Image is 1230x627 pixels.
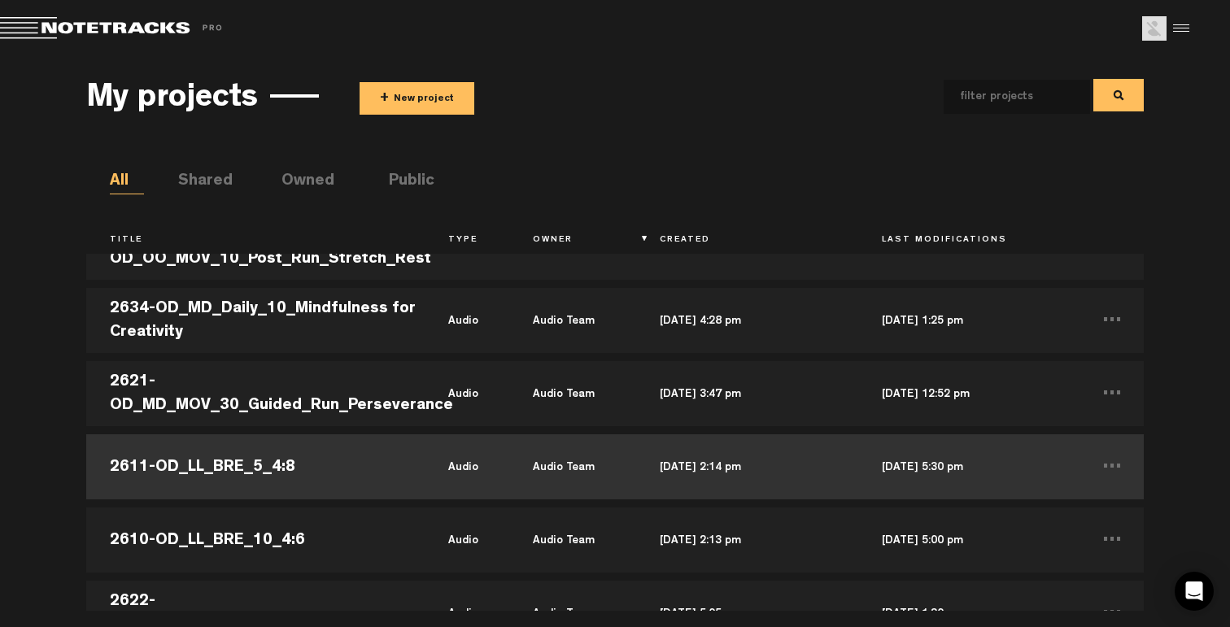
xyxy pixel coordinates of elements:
[1080,503,1144,577] td: ...
[425,227,509,255] th: Type
[858,284,1080,357] td: [DATE] 1:25 pm
[509,227,636,255] th: Owner
[86,82,258,118] h3: My projects
[86,503,425,577] td: 2610-OD_LL_BRE_10_4:6
[858,227,1080,255] th: Last Modifications
[636,503,858,577] td: [DATE] 2:13 pm
[858,430,1080,503] td: [DATE] 5:30 pm
[636,430,858,503] td: [DATE] 2:14 pm
[858,503,1080,577] td: [DATE] 5:00 pm
[425,357,509,430] td: audio
[380,89,389,108] span: +
[509,430,636,503] td: Audio Team
[509,357,636,430] td: Audio Team
[425,503,509,577] td: audio
[1080,357,1144,430] td: ...
[178,170,212,194] li: Shared
[86,430,425,503] td: 2611-OD_LL_BRE_5_4:8
[389,170,423,194] li: Public
[425,284,509,357] td: audio
[86,357,425,430] td: 2621-OD_MD_MOV_30_Guided_Run_Perseverance
[360,82,474,115] button: +New project
[86,284,425,357] td: 2634-OD_MD_Daily_10_Mindfulness for Creativity
[1080,284,1144,357] td: ...
[1080,430,1144,503] td: ...
[281,170,316,194] li: Owned
[86,227,425,255] th: Title
[509,503,636,577] td: Audio Team
[1142,16,1167,41] img: ACg8ocLu3IjZ0q4g3Sv-67rBggf13R-7caSq40_txJsJBEcwv2RmFg=s96-c
[636,357,858,430] td: [DATE] 3:47 pm
[636,227,858,255] th: Created
[636,284,858,357] td: [DATE] 4:28 pm
[509,284,636,357] td: Audio Team
[425,430,509,503] td: audio
[944,80,1064,114] input: filter projects
[858,357,1080,430] td: [DATE] 12:52 pm
[110,170,144,194] li: All
[1175,572,1214,611] div: Open Intercom Messenger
